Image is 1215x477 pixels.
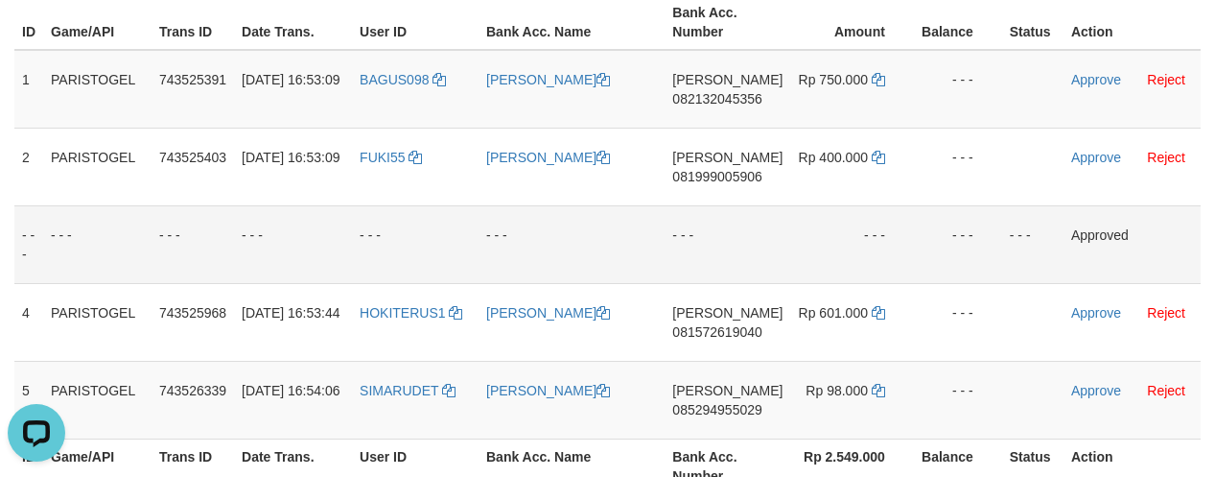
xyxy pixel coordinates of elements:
[14,128,43,205] td: 2
[672,91,761,107] span: Copy 082132045356 to clipboard
[914,128,1002,205] td: - - -
[14,50,43,129] td: 1
[872,72,885,87] a: Copy 750000 to clipboard
[159,383,226,398] span: 743526339
[806,383,868,398] span: Rp 98.000
[914,361,1002,439] td: - - -
[159,72,226,87] span: 743525391
[360,72,446,87] a: BAGUS098
[799,305,868,321] span: Rp 601.000
[360,150,422,165] a: FUKI55
[872,383,885,398] a: Copy 98000 to clipboard
[1147,305,1185,321] a: Reject
[790,205,913,283] td: - - -
[14,283,43,361] td: 4
[872,305,885,321] a: Copy 601000 to clipboard
[914,283,1002,361] td: - - -
[152,205,234,283] td: - - -
[1147,150,1185,165] a: Reject
[914,50,1002,129] td: - - -
[672,72,783,87] span: [PERSON_NAME]
[14,205,43,283] td: - - -
[8,8,65,65] button: Open LiveChat chat widget
[799,150,868,165] span: Rp 400.000
[234,205,352,283] td: - - -
[43,283,152,361] td: PARISTOGEL
[1147,383,1185,398] a: Reject
[1071,383,1121,398] a: Approve
[486,383,610,398] a: [PERSON_NAME]
[360,150,405,165] span: FUKI55
[242,383,339,398] span: [DATE] 16:54:06
[672,150,783,165] span: [PERSON_NAME]
[352,205,479,283] td: - - -
[672,383,783,398] span: [PERSON_NAME]
[242,150,339,165] span: [DATE] 16:53:09
[43,205,152,283] td: - - -
[486,150,610,165] a: [PERSON_NAME]
[1147,72,1185,87] a: Reject
[242,305,339,321] span: [DATE] 16:53:44
[43,361,152,439] td: PARISTOGEL
[486,305,610,321] a: [PERSON_NAME]
[360,383,438,398] span: SIMARUDET
[872,150,885,165] a: Copy 400000 to clipboard
[14,361,43,439] td: 5
[1071,72,1121,87] a: Approve
[159,305,226,321] span: 743525968
[242,72,339,87] span: [DATE] 16:53:09
[1071,150,1121,165] a: Approve
[914,205,1002,283] td: - - -
[479,205,665,283] td: - - -
[1071,305,1121,321] a: Approve
[672,305,783,321] span: [PERSON_NAME]
[43,128,152,205] td: PARISTOGEL
[360,305,445,321] span: HOKITERUS1
[672,169,761,184] span: Copy 081999005906 to clipboard
[665,205,790,283] td: - - -
[486,72,610,87] a: [PERSON_NAME]
[1002,205,1063,283] td: - - -
[1063,205,1201,283] td: Approved
[672,402,761,417] span: Copy 085294955029 to clipboard
[799,72,868,87] span: Rp 750.000
[360,72,429,87] span: BAGUS098
[360,383,456,398] a: SIMARUDET
[159,150,226,165] span: 743525403
[43,50,152,129] td: PARISTOGEL
[360,305,462,321] a: HOKITERUS1
[672,324,761,340] span: Copy 081572619040 to clipboard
